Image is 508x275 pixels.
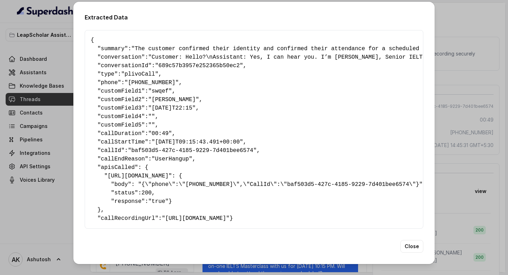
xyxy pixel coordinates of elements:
[101,88,141,94] span: customField1
[101,105,141,111] span: customField3
[91,36,417,223] pre: { " ": , " ": , " ": , " ": , " ": , " ": , " ": , " ": , " ": , " ": , " ": , " ": , " ": , " ":...
[162,215,230,222] span: "[URL][DOMAIN_NAME]"
[114,198,141,205] span: response
[141,190,152,196] span: 200
[128,147,257,154] span: "baf503d5-427c-4185-9229-7d401bee6574"
[148,198,169,205] span: "true"
[125,80,179,86] span: "[PHONE_NUMBER]"
[101,147,121,154] span: callId
[101,130,141,137] span: callDuration
[148,113,155,120] span: ""
[101,63,148,69] span: conversationId
[101,96,141,103] span: customField2
[148,105,195,111] span: "[DATE]T22:15"
[148,88,172,94] span: "swqef"
[114,190,135,196] span: status
[148,122,155,128] span: ""
[121,71,158,77] span: "plivoCall"
[101,71,114,77] span: type
[152,139,243,145] span: "[DATE]T09:15:43.491+00:00"
[148,130,172,137] span: "00:49"
[101,113,141,120] span: customField4
[101,54,141,60] span: conversation
[101,164,135,171] span: apisCalled
[101,46,125,52] span: summary
[152,156,192,162] span: "UserHangup"
[400,240,423,253] button: Close
[108,173,169,179] span: [URL][DOMAIN_NAME]
[148,96,199,103] span: "[PERSON_NAME]"
[101,156,145,162] span: callEndReason
[101,215,155,222] span: callRecordingUrl
[101,122,141,128] span: customField5
[101,80,118,86] span: phone
[85,13,423,22] h2: Extracted Data
[101,139,145,145] span: callStartTime
[155,63,243,69] span: "689c57b3957e252365b50ec2"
